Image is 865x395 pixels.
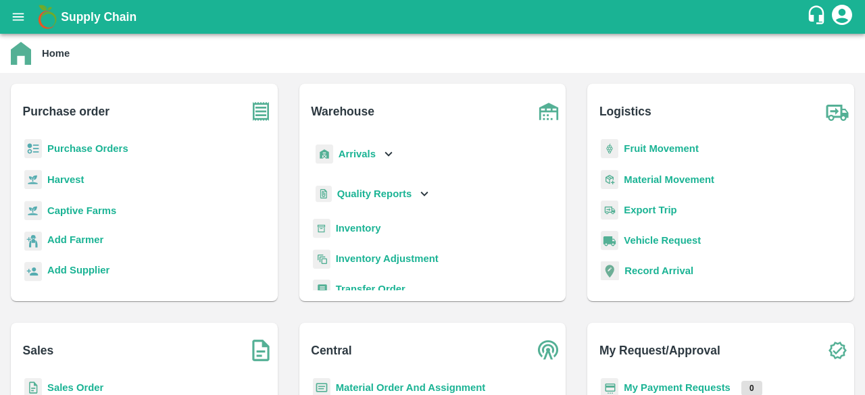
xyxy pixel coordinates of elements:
[624,205,676,215] a: Export Trip
[313,139,397,169] div: Arrivals
[47,232,103,251] a: Add Farmer
[47,205,116,216] a: Captive Farms
[336,223,381,234] a: Inventory
[830,3,854,31] div: account of current user
[3,1,34,32] button: open drawer
[34,3,61,30] img: logo
[820,95,854,128] img: truck
[313,280,330,299] img: whTransfer
[601,169,618,190] img: material
[11,42,31,65] img: home
[599,341,720,360] b: My Request/Approval
[339,149,376,159] b: Arrivals
[820,334,854,367] img: check
[336,284,405,294] a: Transfer Order
[336,253,439,264] a: Inventory Adjustment
[601,201,618,220] img: delivery
[316,144,333,164] img: whArrival
[42,48,70,59] b: Home
[47,263,109,281] a: Add Supplier
[532,334,566,367] img: central
[47,174,84,185] a: Harvest
[313,219,330,238] img: whInventory
[337,188,412,199] b: Quality Reports
[23,341,54,360] b: Sales
[313,180,432,208] div: Quality Reports
[61,7,806,26] a: Supply Chain
[624,143,699,154] a: Fruit Movement
[601,139,618,159] img: fruit
[624,382,731,393] a: My Payment Requests
[624,265,693,276] a: Record Arrival
[532,95,566,128] img: warehouse
[624,235,701,246] a: Vehicle Request
[313,249,330,269] img: inventory
[244,334,278,367] img: soSales
[24,139,42,159] img: reciept
[624,174,714,185] a: Material Movement
[47,143,128,154] a: Purchase Orders
[244,95,278,128] img: purchase
[24,169,42,190] img: harvest
[24,232,42,251] img: farmer
[806,5,830,29] div: customer-support
[23,102,109,121] b: Purchase order
[599,102,651,121] b: Logistics
[601,231,618,251] img: vehicle
[47,265,109,275] b: Add Supplier
[47,234,103,245] b: Add Farmer
[24,262,42,282] img: supplier
[336,382,486,393] a: Material Order And Assignment
[311,341,351,360] b: Central
[601,261,619,280] img: recordArrival
[47,382,103,393] a: Sales Order
[316,186,332,203] img: qualityReport
[311,102,374,121] b: Warehouse
[24,201,42,221] img: harvest
[61,10,137,24] b: Supply Chain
